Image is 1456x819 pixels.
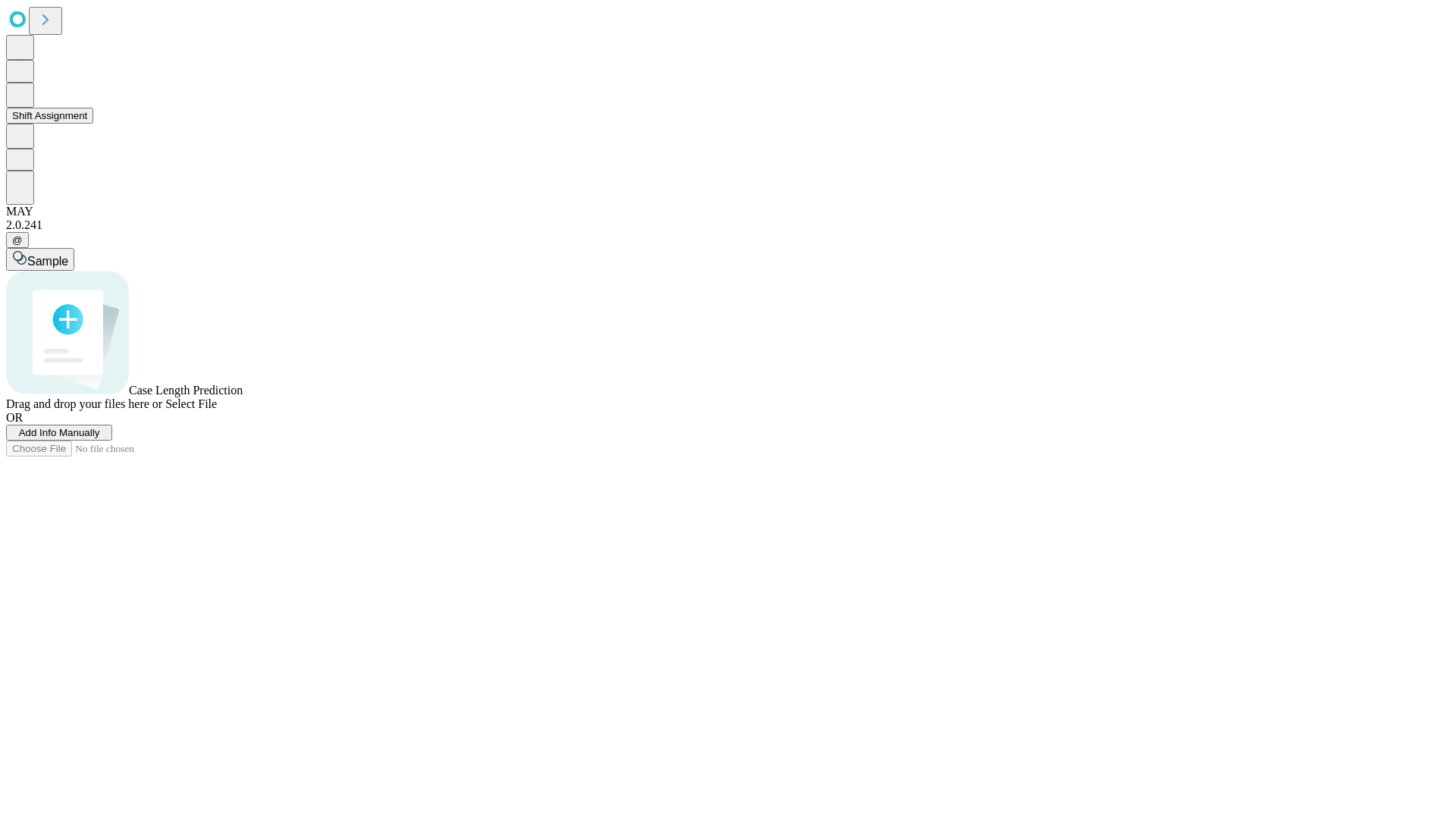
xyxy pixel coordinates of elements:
[12,234,23,246] span: @
[6,425,112,441] button: Add Info Manually
[6,248,74,271] button: Sample
[165,397,217,410] span: Select File
[6,411,23,424] span: OR
[6,108,93,124] button: Shift Assignment
[27,255,68,268] span: Sample
[6,218,1450,232] div: 2.0.241
[19,427,100,438] span: Add Info Manually
[6,205,1450,218] div: MAY
[6,397,162,410] span: Drag and drop your files here or
[6,232,29,248] button: @
[129,384,243,397] span: Case Length Prediction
